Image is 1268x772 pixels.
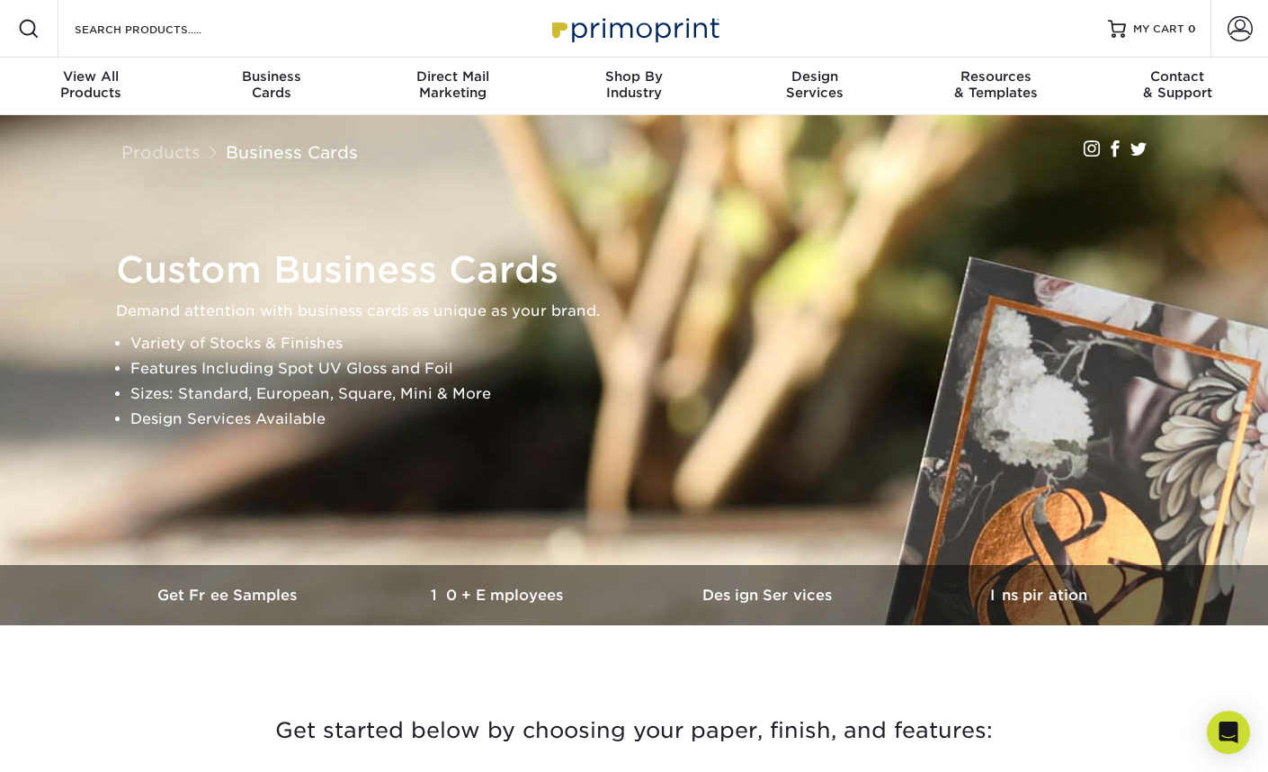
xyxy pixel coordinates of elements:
span: Contact [1087,68,1268,85]
a: BusinessCards [181,58,362,115]
a: Products [121,142,201,162]
div: Cards [181,68,362,101]
span: Resources [906,68,1086,85]
div: & Templates [906,68,1086,101]
li: Design Services Available [130,407,1168,432]
h3: Get Free Samples [94,587,364,604]
a: 10+ Employees [364,565,634,625]
a: Design Services [634,565,904,625]
span: Shop By [543,68,724,85]
li: Features Including Spot UV Gloss and Foil [130,356,1168,382]
img: Primoprint [544,9,724,48]
a: Resources& Templates [906,58,1086,115]
li: Variety of Stocks & Finishes [130,331,1168,356]
div: Services [725,68,906,101]
span: Business [181,68,362,85]
input: SEARCH PRODUCTS..... [73,18,248,40]
span: Design [725,68,906,85]
h3: Get started below by choosing your paper, finish, and features: [108,690,1160,771]
h3: 10+ Employees [364,587,634,604]
a: Shop ByIndustry [543,58,724,115]
div: Marketing [362,68,543,101]
h3: Design Services [634,587,904,604]
span: 0 [1188,22,1196,35]
a: Business Cards [226,142,358,162]
h1: Custom Business Cards [116,248,1168,292]
span: MY CART [1133,22,1184,37]
h3: Inspiration [904,587,1174,604]
div: & Support [1087,68,1268,101]
div: Open Intercom Messenger [1207,711,1250,754]
a: Contact& Support [1087,58,1268,115]
a: Direct MailMarketing [362,58,543,115]
p: Demand attention with business cards as unique as your brand. [116,299,1168,324]
span: Direct Mail [362,68,543,85]
a: DesignServices [725,58,906,115]
div: Industry [543,68,724,101]
li: Sizes: Standard, European, Square, Mini & More [130,382,1168,407]
a: Get Free Samples [94,565,364,625]
a: Inspiration [904,565,1174,625]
